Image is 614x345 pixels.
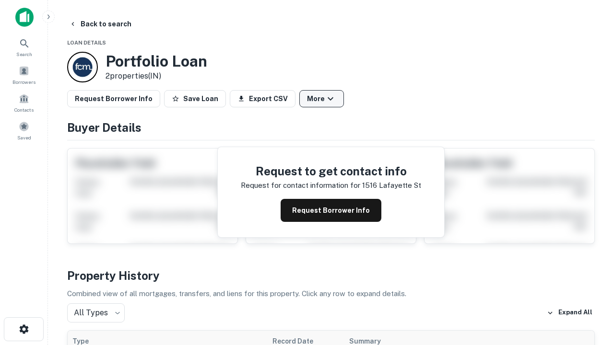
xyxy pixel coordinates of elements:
span: Search [16,50,32,58]
a: Saved [3,117,45,143]
h3: Portfolio Loan [106,52,207,70]
h4: Buyer Details [67,119,595,136]
p: 1516 lafayette st [362,180,421,191]
a: Contacts [3,90,45,115]
p: 2 properties (IN) [106,70,207,82]
h4: Request to get contact info [241,162,421,180]
a: Borrowers [3,62,45,88]
button: More [299,90,344,107]
button: Request Borrower Info [67,90,160,107]
span: Saved [17,134,31,141]
span: Contacts [14,106,34,114]
h4: Property History [67,267,595,284]
button: Request Borrower Info [281,199,381,222]
a: Search [3,34,45,60]
button: Save Loan [164,90,226,107]
div: All Types [67,303,125,322]
p: Combined view of all mortgages, transfers, and liens for this property. Click any row to expand d... [67,288,595,299]
p: Request for contact information for [241,180,360,191]
iframe: Chat Widget [566,268,614,314]
span: Loan Details [67,40,106,46]
button: Expand All [544,306,595,320]
img: capitalize-icon.png [15,8,34,27]
span: Borrowers [12,78,35,86]
button: Export CSV [230,90,295,107]
button: Back to search [65,15,135,33]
